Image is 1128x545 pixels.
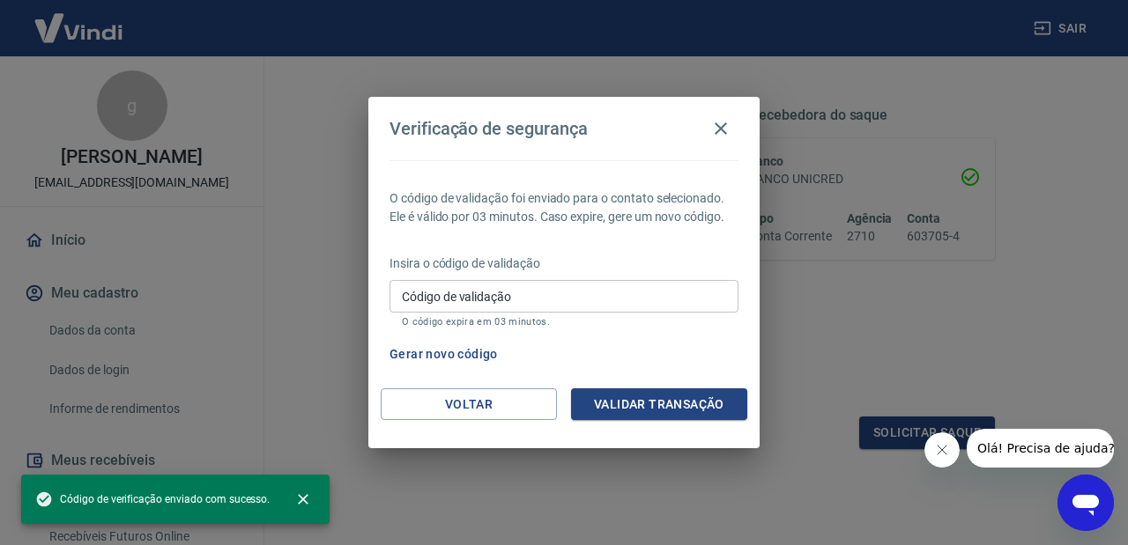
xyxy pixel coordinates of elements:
[381,388,557,421] button: Voltar
[35,490,270,508] span: Código de verificação enviado com sucesso.
[402,316,726,328] p: O código expira em 03 minutos.
[924,432,960,468] iframe: Close message
[284,480,323,519] button: close
[11,12,148,26] span: Olá! Precisa de ajuda?
[1057,475,1114,531] iframe: Button to launch messaging window
[571,388,747,421] button: Validar transação
[382,338,505,371] button: Gerar novo código
[390,189,738,226] p: O código de validação foi enviado para o contato selecionado. Ele é válido por 03 minutos. Caso e...
[967,429,1114,468] iframe: Message from company
[390,118,588,139] h4: Verificação de segurança
[390,254,738,273] p: Insira o código de validação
